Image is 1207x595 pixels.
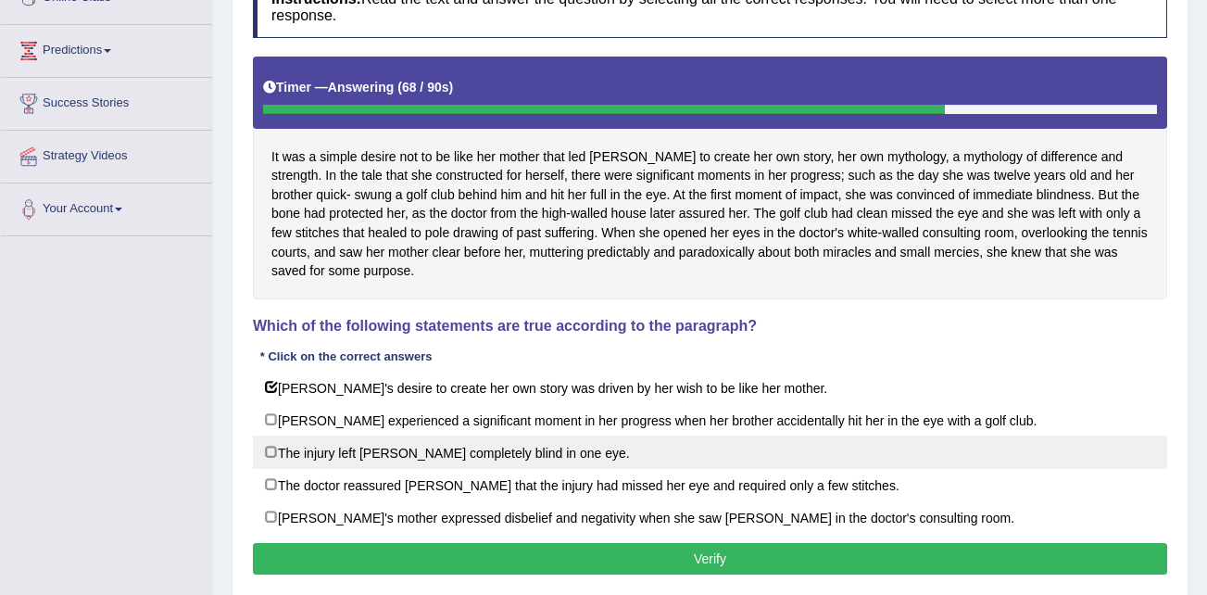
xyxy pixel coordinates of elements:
b: ( [397,80,402,95]
b: Answering [328,80,395,95]
h5: Timer — [263,81,453,95]
label: The injury left [PERSON_NAME] completely blind in one eye. [253,436,1167,469]
h4: Which of the following statements are true according to the paragraph? [253,318,1167,335]
button: Verify [253,543,1167,575]
label: The doctor reassured [PERSON_NAME] that the injury had missed her eye and required only a few sti... [253,468,1167,501]
label: [PERSON_NAME]'s mother expressed disbelief and negativity when she saw [PERSON_NAME] in the docto... [253,500,1167,534]
b: ) [449,80,454,95]
a: Success Stories [1,78,212,124]
a: Predictions [1,25,212,71]
label: [PERSON_NAME] experienced a significant moment in her progress when her brother accidentally hit ... [253,403,1167,437]
div: * Click on the correct answers [253,348,439,365]
b: 68 / 90s [402,80,449,95]
label: [PERSON_NAME]'s desire to create her own story was driven by her wish to be like her mother. [253,371,1167,404]
div: It was a simple desire not to be like her mother that led [PERSON_NAME] to create her own story, ... [253,57,1167,299]
a: Strategy Videos [1,131,212,177]
a: Your Account [1,184,212,230]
